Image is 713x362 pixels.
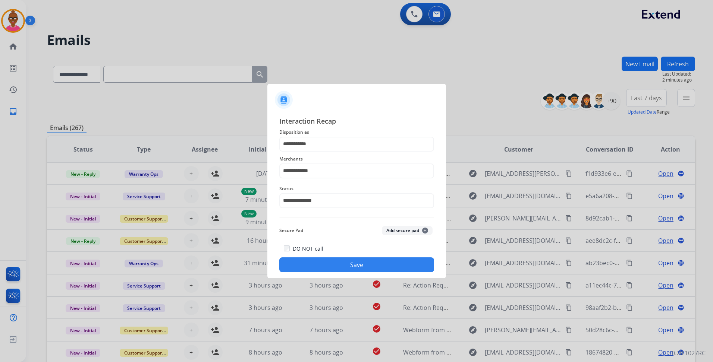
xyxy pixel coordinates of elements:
[279,116,434,128] span: Interaction Recap
[382,226,433,235] button: Add secure pad+
[275,91,293,109] img: contactIcon
[293,245,323,253] label: DO NOT call
[279,128,434,137] span: Disposition as
[422,228,428,234] span: +
[279,217,434,217] img: contact-recap-line.svg
[279,257,434,272] button: Save
[279,155,434,163] span: Merchants
[279,226,303,235] span: Secure Pad
[279,184,434,193] span: Status
[672,349,706,358] p: 0.20.1027RC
